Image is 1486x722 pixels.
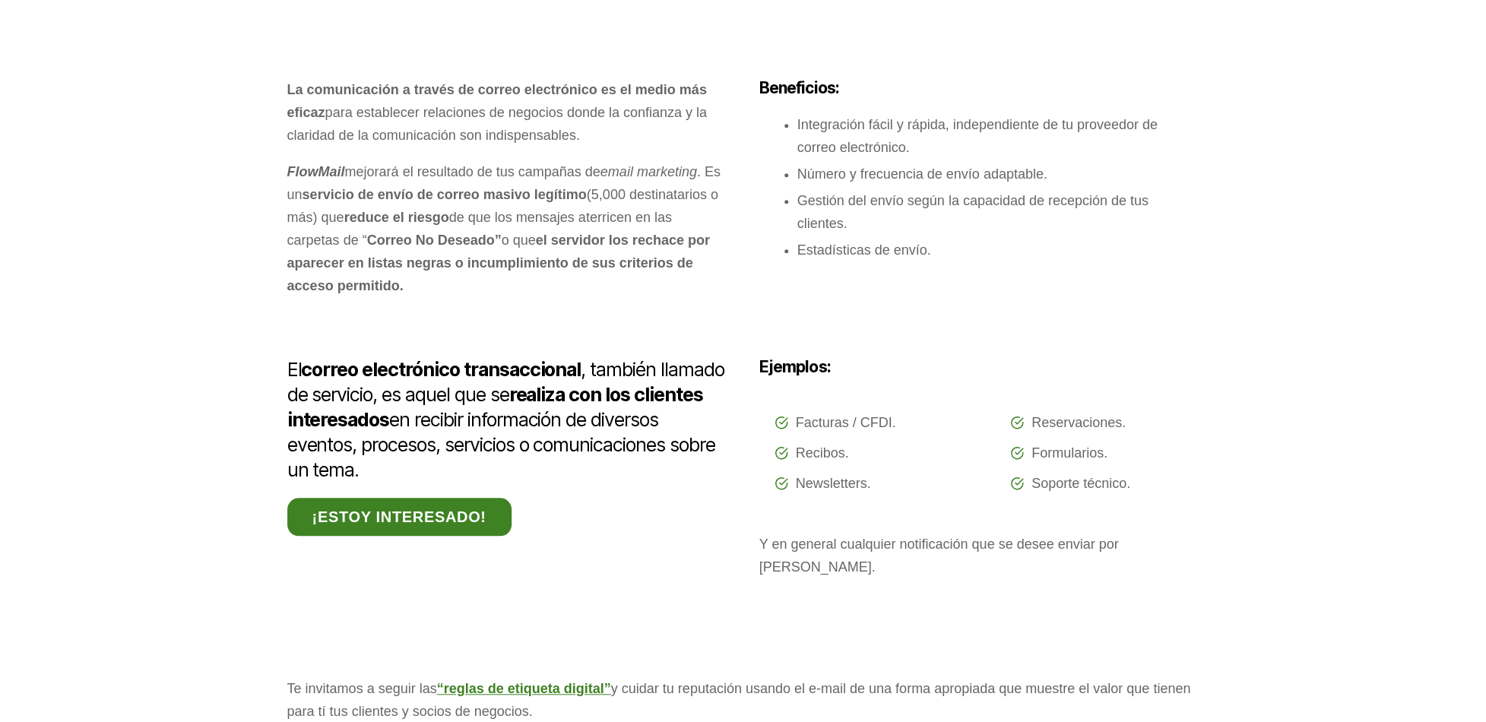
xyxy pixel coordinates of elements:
p: Y en general cualquier notificación que se desee enviar por [PERSON_NAME]. [759,533,1199,578]
h3: El , también llamado de servicio, es aquel que se en recibir información de diversos eventos, pro... [287,357,727,483]
span: Newsletters. [796,472,871,495]
li: Integración fácil y rápida, independiente de tu proveedor de correo electrónico. [797,113,1199,159]
b: realiza con los clientes interesados [287,383,703,431]
em: email marketing [600,164,697,179]
span: Recibos. [796,442,849,464]
strong: reduce el riesgo [344,210,449,225]
span: Reservaciones. [1031,411,1126,434]
strong: Ejemplos: [759,357,831,376]
a: “reglas de etiqueta digital” [437,681,611,696]
strong: Correo No Deseado” [367,233,502,248]
span: Facturas / CFDI. [796,411,896,434]
strong: Beneficios: [759,78,839,97]
li: Número y frecuencia de envío adaptable. [797,163,1199,185]
b: correo electrónico transaccional [301,358,581,381]
strong: servicio de [303,187,374,202]
em: FlowMail [287,164,345,179]
span: Soporte técnico. [1031,472,1130,495]
a: ¡Estoy interesado! [287,498,512,536]
strong: La comunicación a través de correo electrónico es el medio más eficaz [287,82,707,120]
span: Formularios. [1031,442,1107,464]
li: Estadísticas de envío. [797,239,1199,261]
strong: envío de correo masivo legítimo [378,187,587,202]
p: para establecer relaciones de negocios donde la confianza y la claridad de la comunicación son in... [287,78,727,147]
li: Gestión del envío según la capacidad de recepción de tus clientes. [797,189,1199,235]
p: mejorará el resultado de tus campañas de . Es un (5,000 destinatarios o más) que de que los mensa... [287,160,727,297]
strong: el servidor los rechace por aparecer en listas negras o incumplimiento de sus criterios de acceso... [287,233,710,293]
